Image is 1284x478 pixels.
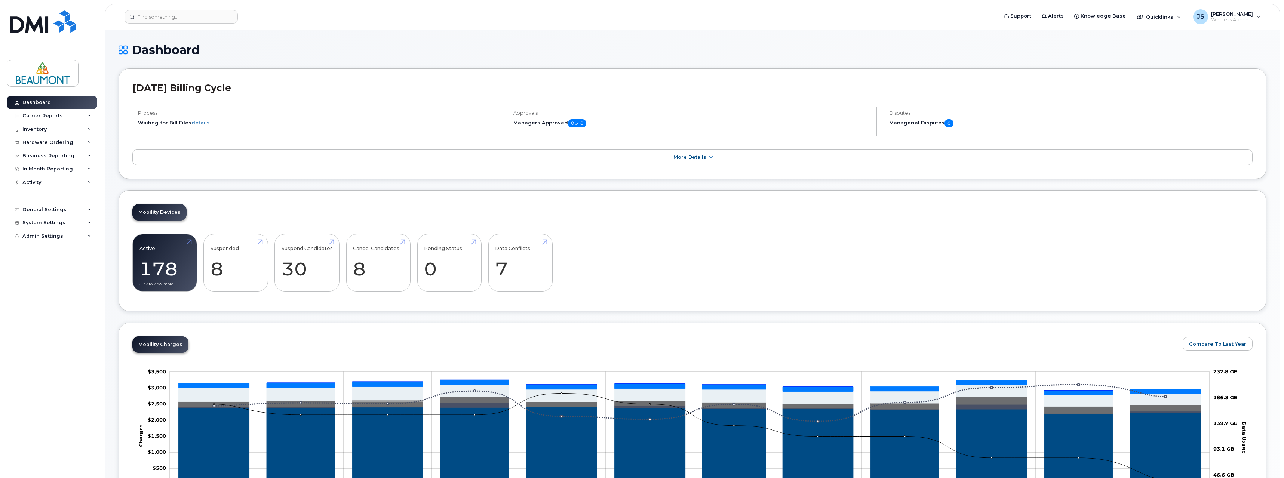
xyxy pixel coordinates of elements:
[153,465,166,471] g: $0
[138,424,144,447] tspan: Charges
[148,368,166,374] g: $0
[179,380,1201,395] g: GST
[673,154,706,160] span: More Details
[148,417,166,423] g: $0
[353,238,403,287] a: Cancel Candidates 8
[138,119,494,126] li: Waiting for Bill Files
[139,238,190,287] a: Active 178
[153,465,166,471] tspan: $500
[148,368,166,374] tspan: $3,500
[148,449,166,455] g: $0
[1241,421,1247,453] tspan: Data Usage
[1189,340,1246,348] span: Compare To Last Year
[513,119,870,127] h5: Managers Approved
[424,238,474,287] a: Pending Status 0
[179,385,1201,406] g: Features
[148,401,166,407] g: $0
[1213,394,1238,400] tspan: 186.3 GB
[495,238,546,287] a: Data Conflicts 7
[179,397,1201,413] g: Data
[568,119,586,127] span: 0 of 0
[211,238,261,287] a: Suspended 8
[1213,368,1238,374] tspan: 232.8 GB
[148,385,166,391] tspan: $3,000
[119,43,1266,56] h1: Dashboard
[132,336,188,353] a: Mobility Charges
[138,110,494,116] h4: Process
[282,238,333,287] a: Suspend Candidates 30
[191,120,210,126] a: details
[1213,446,1234,452] tspan: 93.1 GB
[132,204,187,221] a: Mobility Devices
[148,433,166,439] g: $0
[148,449,166,455] tspan: $1,000
[889,119,1253,127] h5: Managerial Disputes
[1183,337,1253,351] button: Compare To Last Year
[513,110,870,116] h4: Approvals
[148,401,166,407] tspan: $2,500
[148,417,166,423] tspan: $2,000
[132,82,1253,93] h2: [DATE] Billing Cycle
[944,119,953,127] span: 0
[148,433,166,439] tspan: $1,500
[1213,472,1234,478] tspan: 46.6 GB
[889,110,1253,116] h4: Disputes
[148,385,166,391] g: $0
[1213,420,1238,426] tspan: 139.7 GB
